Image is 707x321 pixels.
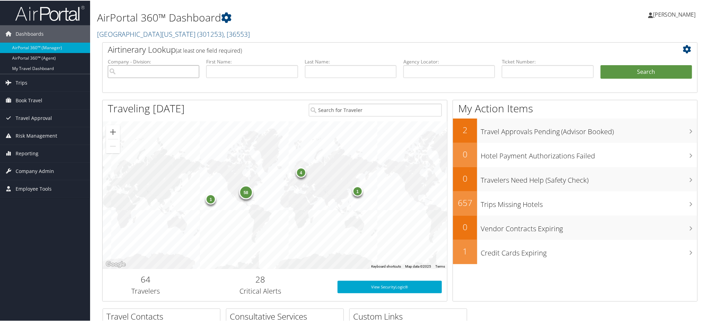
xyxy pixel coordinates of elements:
[108,273,183,285] h2: 64
[481,123,697,136] h3: Travel Approvals Pending (Advisor Booked)
[194,273,327,285] h2: 28
[453,123,477,135] h2: 2
[453,196,477,208] h2: 657
[296,166,306,177] div: 4
[481,196,697,209] h3: Trips Missing Hotels
[453,172,477,184] h2: 0
[453,215,697,239] a: 0Vendor Contracts Expiring
[453,101,697,115] h1: My Action Items
[16,73,27,91] span: Trips
[194,286,327,295] h3: Critical Alerts
[481,220,697,233] h3: Vendor Contracts Expiring
[97,10,501,24] h1: AirPortal 360™ Dashboard
[16,180,52,197] span: Employee Tools
[481,244,697,257] h3: Credit Cards Expiring
[653,10,696,18] span: [PERSON_NAME]
[97,29,250,38] a: [GEOGRAPHIC_DATA][US_STATE]
[197,29,224,38] span: ( 301253 )
[16,25,44,42] span: Dashboards
[502,58,593,64] label: Ticket Number:
[648,3,703,24] a: [PERSON_NAME]
[16,162,54,179] span: Company Admin
[239,185,253,199] div: 58
[16,91,42,109] span: Book Travel
[16,144,38,162] span: Reporting
[108,43,643,55] h2: Airtinerary Lookup
[309,103,442,116] input: Search for Traveler
[405,264,431,268] span: Map data ©2025
[453,118,697,142] a: 2Travel Approvals Pending (Advisor Booked)
[108,58,199,64] label: Company - Division:
[104,259,127,268] img: Google
[206,58,298,64] label: First Name:
[435,264,445,268] a: Terms (opens in new tab)
[338,280,442,293] a: View SecurityLogic®
[481,171,697,184] h3: Travelers Need Help (Safety Check)
[108,286,183,295] h3: Travelers
[106,124,120,138] button: Zoom in
[106,139,120,153] button: Zoom out
[481,147,697,160] h3: Hotel Payment Authorizations Failed
[224,29,250,38] span: , [ 36553 ]
[206,193,216,204] div: 1
[352,185,363,196] div: 1
[453,245,477,257] h2: 1
[453,220,477,232] h2: 0
[16,127,57,144] span: Risk Management
[371,263,401,268] button: Keyboard shortcuts
[453,239,697,263] a: 1Credit Cards Expiring
[453,166,697,191] a: 0Travelers Need Help (Safety Check)
[305,58,396,64] label: Last Name:
[16,109,52,126] span: Travel Approval
[403,58,495,64] label: Agency Locator:
[104,259,127,268] a: Open this area in Google Maps (opens a new window)
[453,148,477,159] h2: 0
[176,46,242,54] span: (at least one field required)
[15,5,85,21] img: airportal-logo.png
[453,191,697,215] a: 657Trips Missing Hotels
[601,64,692,78] button: Search
[108,101,185,115] h1: Traveling [DATE]
[453,142,697,166] a: 0Hotel Payment Authorizations Failed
